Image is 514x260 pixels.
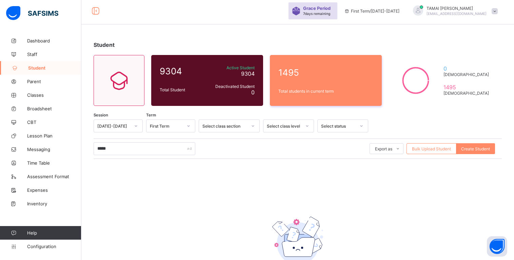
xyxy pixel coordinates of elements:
span: 0 [251,89,255,96]
span: Broadsheet [27,106,81,111]
img: sticker-purple.71386a28dfed39d6af7621340158ba97.svg [292,7,300,15]
span: Term [146,113,156,117]
span: Help [27,230,81,236]
span: Active Student [206,65,255,70]
span: [EMAIL_ADDRESS][DOMAIN_NAME] [427,12,487,16]
span: Session [94,113,108,117]
span: Deactivated Student [206,84,255,89]
span: 9304 [241,70,255,77]
span: 0 [443,65,492,72]
div: TAMAIEmily [406,5,501,17]
span: 1495 [443,84,492,91]
div: Select class level [267,124,301,129]
span: Messaging [27,147,81,152]
span: TAMAI [PERSON_NAME] [427,6,487,11]
span: Staff [27,52,81,57]
span: 9304 [160,66,203,76]
span: Student [94,41,115,48]
span: [DEMOGRAPHIC_DATA] [443,91,492,96]
span: session/term information [344,8,399,14]
span: Inventory [27,201,81,206]
div: First Term [150,124,183,129]
span: Lesson Plan [27,133,81,138]
button: Open asap [487,236,507,257]
span: Bulk Upload Student [412,146,451,151]
div: Total Student [158,86,205,94]
span: Configuration [27,244,81,249]
div: Select status [321,124,356,129]
span: 1495 [278,67,373,78]
span: Expenses [27,187,81,193]
span: Assessment Format [27,174,81,179]
span: Grace Period [303,6,331,11]
span: Dashboard [27,38,81,43]
img: safsims [6,6,58,20]
span: [DEMOGRAPHIC_DATA] [443,72,492,77]
div: Select class section [202,124,247,129]
span: 7 days remaining [303,12,330,16]
span: CBT [27,119,81,125]
span: Classes [27,92,81,98]
span: Parent [27,79,81,84]
span: Time Table [27,160,81,166]
span: Student [28,65,81,71]
div: [DATE]-[DATE] [97,124,130,129]
span: Export as [375,146,392,151]
span: Total students in current term [278,89,373,94]
span: Create Student [461,146,490,151]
